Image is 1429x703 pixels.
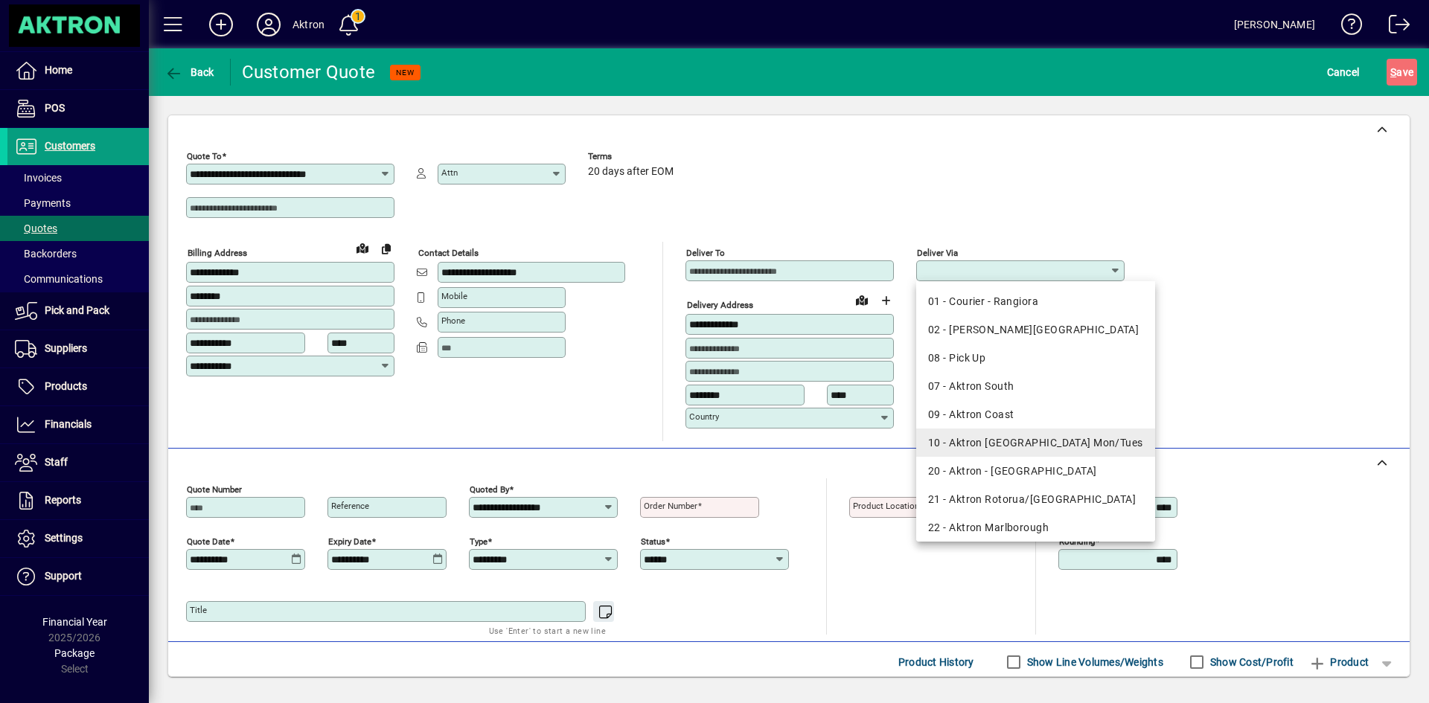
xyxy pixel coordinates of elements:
a: Logout [1378,3,1410,51]
span: Staff [45,456,68,468]
mat-label: Phone [441,315,465,326]
a: Staff [7,444,149,481]
a: Suppliers [7,330,149,367]
span: ave [1390,60,1413,84]
span: Financial Year [42,616,107,628]
mat-option: 07 - Aktron South [916,372,1155,400]
button: Save [1387,59,1417,86]
div: 21 - Aktron Rotorua/[GEOGRAPHIC_DATA] [928,492,1143,507]
span: Invoices [15,172,62,184]
mat-label: Quoted by [470,484,509,494]
a: Knowledge Base [1330,3,1363,51]
a: Reports [7,482,149,519]
a: Settings [7,520,149,557]
span: Backorders [15,248,77,260]
a: Pick and Pack [7,292,149,330]
mat-label: Quote To [187,151,222,161]
div: Aktron [292,13,325,36]
span: S [1390,66,1396,78]
span: Products [45,380,87,392]
a: Quotes [7,216,149,241]
a: POS [7,90,149,127]
a: Payments [7,190,149,216]
span: 20 days after EOM [588,166,674,178]
button: Product History [892,649,980,675]
app-page-header-button: Back [149,59,231,86]
span: Suppliers [45,342,87,354]
span: Quotes [15,222,57,234]
mat-label: Title [190,605,207,615]
label: Show Cost/Profit [1207,655,1294,670]
mat-option: 02 - Courier - Hamilton [916,315,1155,344]
mat-label: Mobile [441,291,467,301]
div: 09 - Aktron Coast [928,407,1143,423]
mat-option: 20 - Aktron - Auckland [916,457,1155,485]
mat-option: 10 - Aktron North Island Mon/Tues [916,428,1155,457]
mat-option: 21 - Aktron Rotorua/Tauranga [916,485,1155,513]
mat-label: Deliver To [686,248,725,258]
mat-label: Status [641,536,665,546]
div: Customer Quote [242,60,376,84]
mat-label: Order number [644,501,697,511]
a: Support [7,558,149,595]
button: Cancel [1323,59,1364,86]
button: Add [197,11,245,38]
div: 20 - Aktron - [GEOGRAPHIC_DATA] [928,463,1143,479]
span: Back [164,66,214,78]
a: Products [7,368,149,405]
div: 22 - Aktron Marlborough [928,520,1143,536]
mat-label: Attn [441,167,458,178]
span: Customers [45,140,95,152]
mat-label: Reference [331,501,369,511]
mat-label: Deliver via [917,248,958,258]
a: Financials [7,406,149,443]
div: 07 - Aktron South [928,379,1143,394]
a: Home [7,52,149,89]
span: Financials [45,418,92,430]
a: Communications [7,266,149,292]
div: [PERSON_NAME] [1234,13,1315,36]
a: View on map [850,288,874,312]
span: Reports [45,494,81,506]
label: Show Line Volumes/Weights [1024,655,1163,670]
button: Copy to Delivery address [374,237,398,260]
span: NEW [396,68,415,77]
span: Product History [898,650,974,674]
span: Support [45,570,82,582]
a: View on map [351,236,374,260]
mat-label: Product location [853,501,919,511]
span: Home [45,64,72,76]
span: Cancel [1327,60,1360,84]
div: 08 - Pick Up [928,350,1143,366]
mat-hint: Use 'Enter' to start a new line [489,622,606,639]
button: Product [1301,649,1376,675]
mat-option: 01 - Courier - Rangiora [916,287,1155,315]
mat-option: 09 - Aktron Coast [916,400,1155,428]
span: Pick and Pack [45,304,109,316]
span: Terms [588,152,677,161]
span: POS [45,102,65,114]
span: Package [54,647,95,659]
div: 10 - Aktron [GEOGRAPHIC_DATA] Mon/Tues [928,435,1143,451]
mat-option: 22 - Aktron Marlborough [916,513,1155,542]
button: Profile [245,11,292,38]
mat-label: Type [470,536,487,546]
a: Invoices [7,165,149,190]
mat-option: 08 - Pick Up [916,344,1155,372]
span: Communications [15,273,103,285]
span: Product [1308,650,1369,674]
div: 02 - [PERSON_NAME][GEOGRAPHIC_DATA] [928,322,1143,338]
mat-label: Country [689,411,719,422]
a: Backorders [7,241,149,266]
mat-label: Quote number [187,484,242,494]
span: Payments [15,197,71,209]
button: Back [161,59,218,86]
mat-label: Expiry date [328,536,371,546]
div: 01 - Courier - Rangiora [928,294,1143,309]
span: Settings [45,532,83,544]
button: Choose address [874,289,898,312]
mat-label: Quote date [187,536,230,546]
